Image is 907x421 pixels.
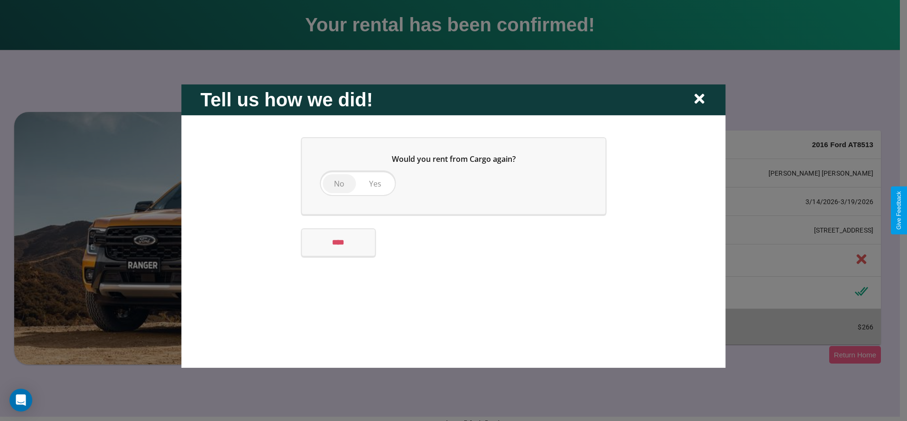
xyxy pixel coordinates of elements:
div: Open Intercom Messenger [9,389,32,412]
div: Give Feedback [896,191,902,230]
span: Would you rent from Cargo again? [392,153,516,164]
span: No [334,178,344,188]
h2: Tell us how we did! [200,89,373,110]
span: Yes [369,178,381,188]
